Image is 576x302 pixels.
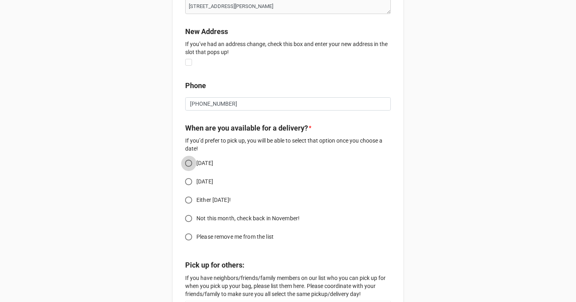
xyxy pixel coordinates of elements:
[196,159,213,167] span: [DATE]
[185,40,391,56] p: If you’ve had an address change, check this box and enter your new address in the slot that pops up!
[185,274,391,298] p: If you have neighbors/friends/family members on our list who you can pick up for when you pick up...
[196,177,213,186] span: [DATE]
[196,214,300,223] span: Not this month, check back in November!
[196,196,231,204] span: Either [DATE]!
[185,137,391,153] p: If you’d prefer to pick up, you will be able to select that option once you choose a date!
[196,233,274,241] span: Please remove me from the list
[185,26,228,37] label: New Address
[185,123,308,134] label: When are you available for a delivery?
[185,80,206,91] label: Phone
[185,260,244,271] label: Pick up for others:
